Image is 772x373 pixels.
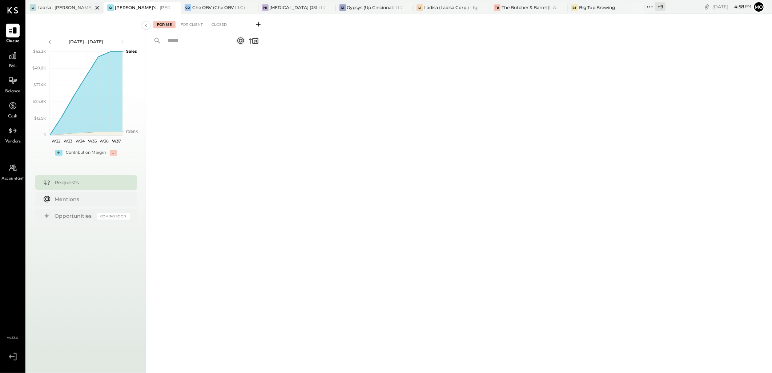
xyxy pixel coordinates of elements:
[177,21,206,28] div: For Client
[75,139,85,144] text: W34
[6,38,20,45] span: Queue
[5,88,20,95] span: Balance
[0,124,25,145] a: Vendors
[712,3,751,10] div: [DATE]
[208,21,230,28] div: Closed
[88,139,96,144] text: W35
[115,4,170,11] div: [PERSON_NAME]'s : [PERSON_NAME]'s
[64,139,72,144] text: W33
[33,99,46,104] text: $24.9K
[347,4,402,11] div: Gypsys (Up Cincinnati LLC) - Ignite
[110,150,117,156] div: -
[262,4,269,11] div: PB
[126,129,137,134] text: Labor
[192,4,248,11] div: Che OBV (Che OBV LLC) - Ignite
[655,2,666,11] div: + 9
[55,212,93,220] div: Opportunities
[703,3,711,11] div: copy link
[339,4,346,11] div: G(
[100,139,109,144] text: W36
[44,132,46,137] text: 0
[5,139,21,145] span: Vendors
[270,4,325,11] div: [MEDICAL_DATA] (JSI LLC) - Ignite
[34,116,46,121] text: $12.5K
[753,1,765,13] button: Mo
[32,65,46,71] text: $49.8K
[424,4,479,11] div: Ladisa (Ladisa Corp.) - Ignite
[55,196,126,203] div: Mentions
[112,139,121,144] text: W37
[30,4,36,11] div: L:
[0,24,25,45] a: Queue
[55,39,117,45] div: [DATE] - [DATE]
[417,4,423,11] div: L(
[51,139,60,144] text: W32
[2,176,24,182] span: Accountant
[33,82,46,87] text: $37.4K
[153,21,176,28] div: For Me
[0,99,25,120] a: Cash
[0,74,25,95] a: Balance
[9,63,17,70] span: P&L
[185,4,191,11] div: CO
[8,113,17,120] span: Cash
[579,4,615,11] div: Big Top Brewing
[494,4,500,11] div: TB
[571,4,578,11] div: BT
[66,150,106,156] div: Contribution Margin
[37,4,93,11] div: Ladisa : [PERSON_NAME] in the Alley
[33,49,46,54] text: $62.3K
[97,213,130,220] div: Coming Soon
[502,4,557,11] div: The Butcher & Barrel (L Argento LLC) - [GEOGRAPHIC_DATA]
[0,161,25,182] a: Accountant
[0,49,25,70] a: P&L
[107,4,114,11] div: G:
[55,150,63,156] div: +
[126,49,137,54] text: Sales
[55,179,126,186] div: Requests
